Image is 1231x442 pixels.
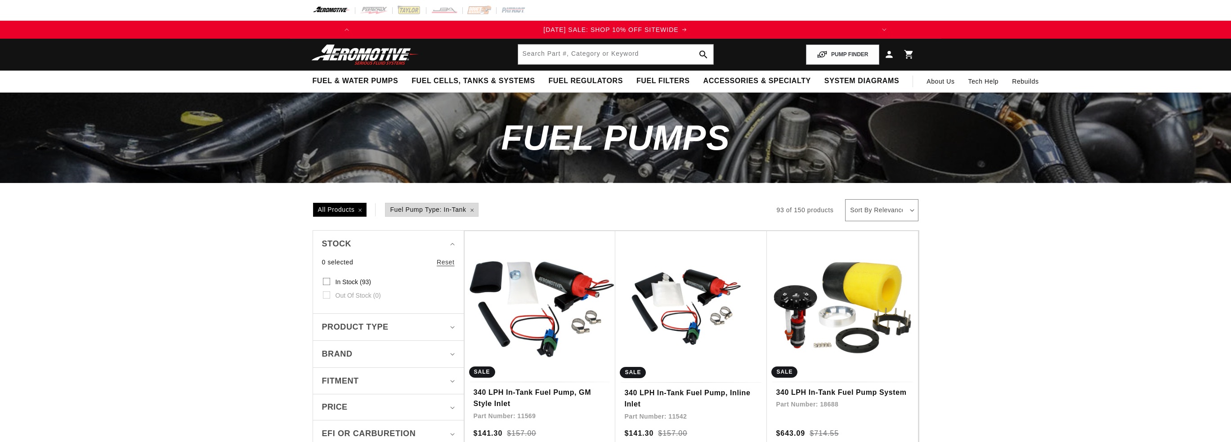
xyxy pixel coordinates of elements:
summary: Fitment (0 selected) [322,368,455,394]
button: Translation missing: en.sections.announcements.next_announcement [875,21,893,39]
span: Tech Help [968,76,999,86]
summary: Stock (0 selected) [322,231,455,257]
span: Brand [322,348,353,361]
a: Fuel Pump Type: In-Tank [385,203,479,217]
summary: Tech Help [962,71,1006,92]
span: 93 of 150 products [777,206,834,214]
span: Rebuilds [1012,76,1039,86]
a: All Products [313,203,385,217]
a: Reset [437,257,455,267]
button: PUMP FINDER [806,45,879,65]
span: Price [322,401,348,413]
span: Fitment [322,375,359,388]
span: 0 selected [322,257,354,267]
span: Product type [322,321,389,334]
button: Translation missing: en.sections.announcements.previous_announcement [338,21,356,39]
a: 340 LPH In-Tank Fuel Pump, Inline Inlet [624,387,758,410]
div: Announcement [356,25,875,35]
span: Accessories & Specialty [703,76,811,86]
a: 340 LPH In-Tank Fuel Pump, GM Style Inlet [474,387,607,410]
summary: Brand (0 selected) [322,341,455,367]
summary: Fuel Cells, Tanks & Systems [405,71,542,92]
summary: Fuel Filters [630,71,697,92]
span: Fuel & Water Pumps [313,76,398,86]
summary: Accessories & Specialty [697,71,818,92]
summary: Fuel Regulators [542,71,629,92]
summary: Rebuilds [1005,71,1045,92]
button: search button [694,45,713,64]
a: 340 LPH In-Tank Fuel Pump System [776,387,909,398]
slideshow-component: Translation missing: en.sections.announcements.announcement_bar [290,21,941,39]
summary: Fuel & Water Pumps [306,71,405,92]
span: Fuel Filters [636,76,690,86]
span: Stock [322,237,352,250]
div: 1 of 3 [356,25,875,35]
span: All Products [313,203,367,217]
span: About Us [927,78,954,85]
span: Out of stock (0) [336,291,381,299]
span: System Diagrams [824,76,899,86]
input: Search by Part Number, Category or Keyword [518,45,713,64]
span: Fuel Regulators [548,76,622,86]
summary: Product type (0 selected) [322,314,455,340]
a: About Us [920,71,961,92]
span: Fuel Pumps [501,118,730,157]
span: In stock (93) [336,278,371,286]
span: [DATE] SALE: SHOP 10% OFF SITEWIDE [543,26,678,33]
span: Fuel Pump Type: In-Tank [385,203,478,217]
summary: System Diagrams [818,71,906,92]
img: Aeromotive [309,44,421,65]
span: EFI or Carburetion [322,427,416,440]
span: Fuel Cells, Tanks & Systems [412,76,535,86]
a: [DATE] SALE: SHOP 10% OFF SITEWIDE [356,25,875,35]
summary: Price [322,394,455,420]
